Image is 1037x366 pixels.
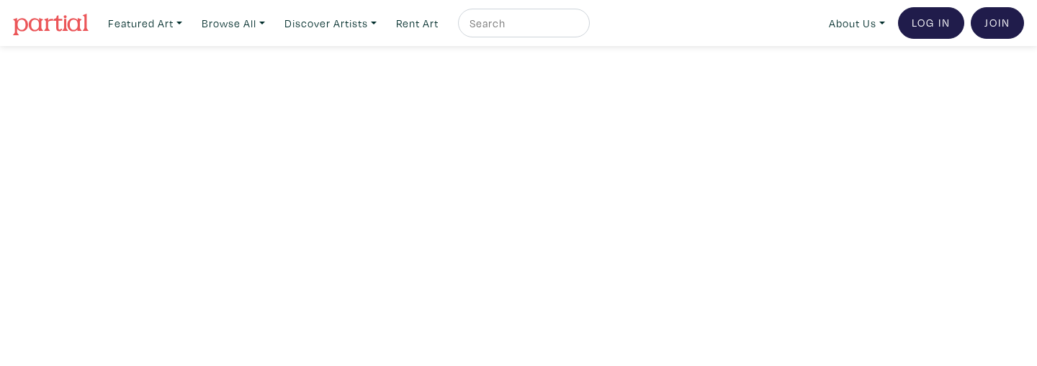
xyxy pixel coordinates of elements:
a: Rent Art [390,9,445,38]
a: Join [971,7,1024,39]
a: Log In [898,7,964,39]
a: Featured Art [102,9,189,38]
a: Browse All [195,9,271,38]
input: Search [468,14,576,32]
a: Discover Artists [278,9,383,38]
a: About Us [822,9,892,38]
